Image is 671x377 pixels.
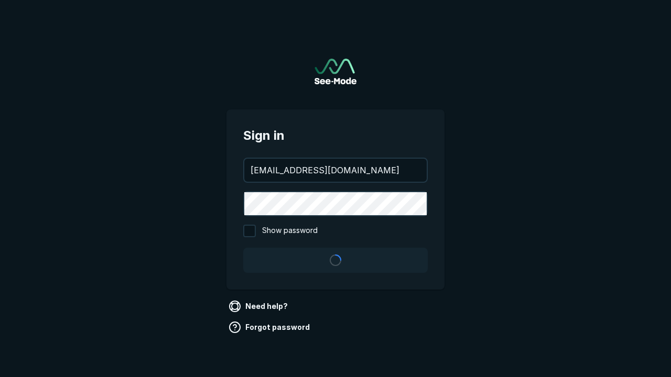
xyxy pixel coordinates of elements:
input: your@email.com [244,159,427,182]
a: Need help? [226,298,292,315]
img: See-Mode Logo [315,59,356,84]
span: Sign in [243,126,428,145]
a: Forgot password [226,319,314,336]
a: Go to sign in [315,59,356,84]
span: Show password [262,225,318,237]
